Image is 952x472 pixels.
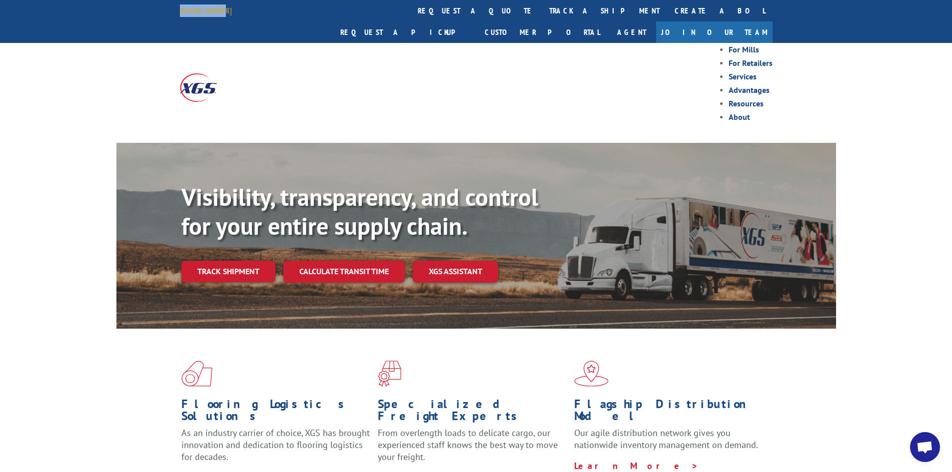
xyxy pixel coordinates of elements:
[181,361,212,387] img: xgs-icon-total-supply-chain-intelligence-red
[574,361,609,387] img: xgs-icon-flagship-distribution-model-red
[181,398,370,427] h1: Flooring Logistics Solutions
[180,5,232,15] a: [PHONE_NUMBER]
[378,361,401,387] img: xgs-icon-focused-on-flooring-red
[283,261,405,282] a: Calculate transit time
[729,44,759,54] a: For Mills
[378,398,567,427] h1: Specialized Freight Experts
[574,427,758,451] span: Our agile distribution network gives you nationwide inventory management on demand.
[574,460,699,472] a: Learn More >
[181,427,370,463] span: As an industry carrier of choice, XGS has brought innovation and dedication to flooring logistics...
[181,261,275,282] a: Track shipment
[729,71,757,81] a: Services
[729,112,750,122] a: About
[574,398,763,427] h1: Flagship Distribution Model
[333,21,477,43] a: Request a pickup
[181,181,538,241] b: Visibility, transparency, and control for your entire supply chain.
[910,432,940,462] div: Open chat
[477,21,607,43] a: Customer Portal
[413,261,498,282] a: XGS ASSISTANT
[729,85,770,95] a: Advantages
[607,21,656,43] a: Agent
[729,58,773,68] a: For Retailers
[378,427,567,472] p: From overlength loads to delicate cargo, our experienced staff knows the best way to move your fr...
[729,98,764,108] a: Resources
[656,21,773,43] a: Join Our Team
